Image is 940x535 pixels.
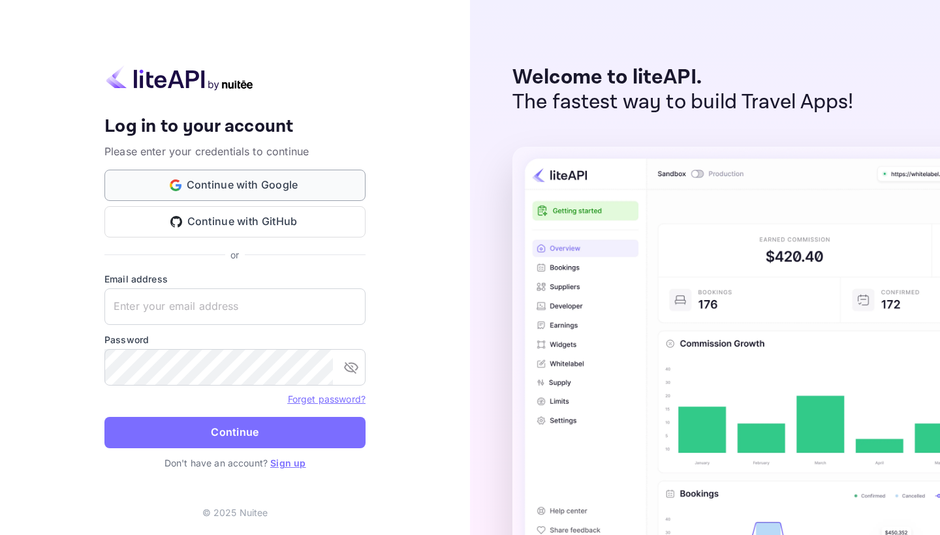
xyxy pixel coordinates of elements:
[104,288,366,325] input: Enter your email address
[288,392,366,405] a: Forget password?
[104,65,255,91] img: liteapi
[104,333,366,346] label: Password
[512,65,854,90] p: Welcome to liteAPI.
[270,457,305,468] a: Sign up
[338,354,364,380] button: toggle password visibility
[104,170,366,201] button: Continue with Google
[104,272,366,286] label: Email address
[104,456,366,470] p: Don't have an account?
[512,90,854,115] p: The fastest way to build Travel Apps!
[288,393,366,405] a: Forget password?
[104,417,366,448] button: Continue
[104,144,366,159] p: Please enter your credentials to continue
[104,115,366,138] h4: Log in to your account
[202,506,268,519] p: © 2025 Nuitee
[230,248,239,262] p: or
[104,206,366,237] button: Continue with GitHub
